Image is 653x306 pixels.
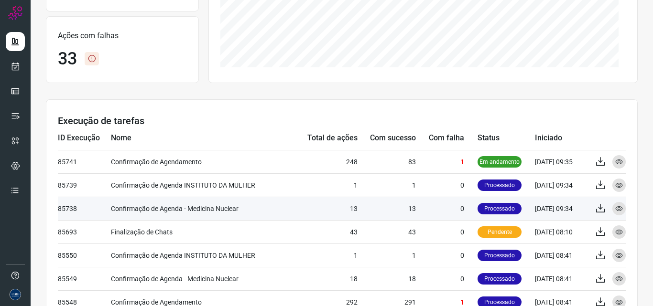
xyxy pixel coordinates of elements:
[416,220,478,243] td: 0
[535,197,588,220] td: [DATE] 09:34
[58,127,111,150] td: ID Execução
[294,173,358,197] td: 1
[478,273,522,285] p: Processado
[111,267,294,290] td: Confirmação de Agenda - Medicina Nuclear
[58,267,111,290] td: 85549
[58,197,111,220] td: 85738
[358,127,416,150] td: Com sucesso
[58,173,111,197] td: 85739
[294,197,358,220] td: 13
[58,243,111,267] td: 85550
[358,197,416,220] td: 13
[294,220,358,243] td: 43
[58,220,111,243] td: 85693
[535,173,588,197] td: [DATE] 09:34
[416,267,478,290] td: 0
[358,243,416,267] td: 1
[478,226,522,238] p: Pendente
[535,267,588,290] td: [DATE] 08:41
[10,289,21,300] img: d06bdf07e729e349525d8f0de7f5f473.png
[58,30,187,42] p: Ações com falhas
[358,267,416,290] td: 18
[358,150,416,173] td: 83
[478,127,535,150] td: Status
[294,267,358,290] td: 18
[478,179,522,191] p: Processado
[358,173,416,197] td: 1
[111,127,294,150] td: Nome
[478,250,522,261] p: Processado
[535,243,588,267] td: [DATE] 08:41
[416,243,478,267] td: 0
[111,150,294,173] td: Confirmação de Agendamento
[294,127,358,150] td: Total de ações
[535,127,588,150] td: Iniciado
[416,150,478,173] td: 1
[58,150,111,173] td: 85741
[416,173,478,197] td: 0
[111,173,294,197] td: Confirmação de Agenda INSTITUTO DA MULHER
[111,197,294,220] td: Confirmação de Agenda - Medicina Nuclear
[8,6,22,20] img: Logo
[478,156,522,168] p: Em andamento
[294,243,358,267] td: 1
[294,150,358,173] td: 248
[58,115,626,127] h3: Execução de tarefas
[358,220,416,243] td: 43
[111,220,294,243] td: Finalização de Chats
[58,49,77,69] h1: 33
[416,197,478,220] td: 0
[111,243,294,267] td: Confirmação de Agenda INSTITUTO DA MULHER
[416,127,478,150] td: Com falha
[535,220,588,243] td: [DATE] 08:10
[535,150,588,173] td: [DATE] 09:35
[478,203,522,214] p: Processado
